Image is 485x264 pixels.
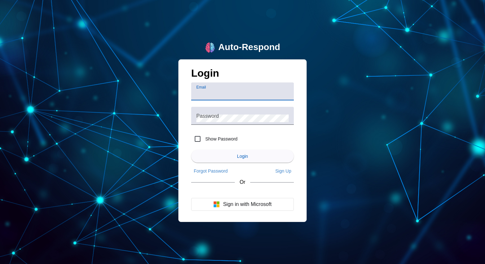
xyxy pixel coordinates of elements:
[205,42,280,53] a: logoAuto-Respond
[196,113,219,118] mat-label: Password
[194,168,228,174] span: Forgot Password
[240,179,245,185] span: Or
[191,150,294,163] button: Login
[213,201,220,208] img: Microsoft logo
[191,198,294,211] button: Sign in with Microsoft
[218,42,280,53] div: Auto-Respond
[191,67,294,82] h1: Login
[237,154,248,159] span: Login
[205,42,215,53] img: logo
[204,136,237,142] label: Show Password
[196,85,206,89] mat-label: Email
[275,168,291,174] span: Sign Up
